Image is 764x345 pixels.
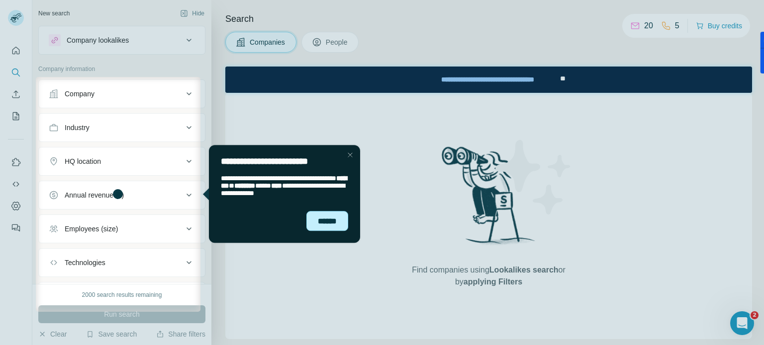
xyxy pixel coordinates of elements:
[65,89,95,99] div: Company
[192,2,332,24] div: Upgrade plan for full access to Surfe
[39,251,205,275] button: Technologies
[65,258,105,268] div: Technologies
[39,183,205,207] button: Annual revenue ($)
[65,123,90,133] div: Industry
[39,82,205,106] button: Company
[39,149,205,173] button: HQ location
[65,224,118,234] div: Employees (size)
[65,156,101,166] div: HQ location
[200,143,362,245] iframe: Tooltip
[39,217,205,241] button: Employees (size)
[39,116,205,139] button: Industry
[65,190,124,200] div: Annual revenue ($)
[82,290,162,299] div: 2000 search results remaining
